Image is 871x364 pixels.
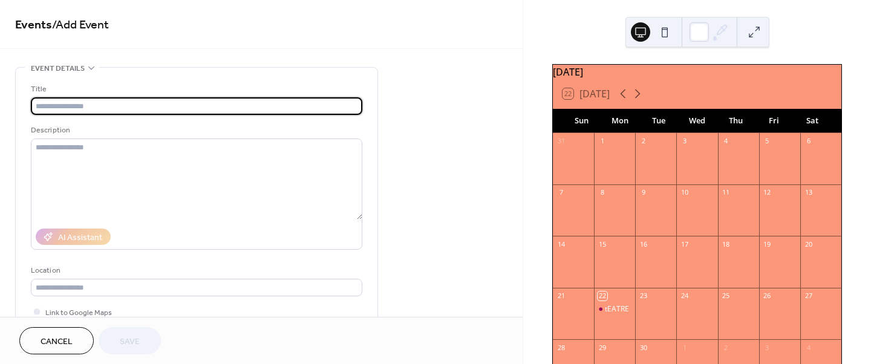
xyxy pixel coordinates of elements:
div: tEATRE [605,304,629,314]
div: 30 [639,343,648,352]
div: 3 [763,343,772,352]
div: Wed [678,109,717,133]
div: 25 [722,291,731,301]
div: 13 [804,188,813,197]
div: 4 [722,137,731,146]
div: 26 [763,291,772,301]
div: 9 [639,188,648,197]
div: 10 [680,188,689,197]
div: 2 [722,343,731,352]
div: 14 [556,239,566,249]
div: 8 [598,188,607,197]
button: Cancel [19,327,94,354]
div: Sat [793,109,832,133]
div: 7 [556,188,566,197]
div: 22 [598,291,607,301]
div: Mon [601,109,640,133]
div: Description [31,124,360,137]
div: 17 [680,239,689,249]
div: 11 [722,188,731,197]
div: 20 [804,239,813,249]
div: 1 [680,343,689,352]
span: Cancel [41,336,73,348]
div: Location [31,264,360,277]
span: Link to Google Maps [45,307,112,319]
a: Events [15,13,52,37]
div: 21 [556,291,566,301]
div: 12 [763,188,772,197]
div: 16 [639,239,648,249]
div: [DATE] [553,65,841,79]
div: Thu [716,109,755,133]
div: 19 [763,239,772,249]
div: 27 [804,291,813,301]
span: Event details [31,62,85,75]
div: 18 [722,239,731,249]
div: 24 [680,291,689,301]
span: / Add Event [52,13,109,37]
div: 2 [639,137,648,146]
div: Fri [755,109,794,133]
div: Tue [639,109,678,133]
div: 29 [598,343,607,352]
div: 1 [598,137,607,146]
div: 6 [804,137,813,146]
div: 4 [804,343,813,352]
div: tEATRE [594,304,635,314]
div: 15 [598,239,607,249]
div: 31 [556,137,566,146]
div: 23 [639,291,648,301]
div: Title [31,83,360,96]
div: 3 [680,137,689,146]
div: 5 [763,137,772,146]
div: 28 [556,343,566,352]
div: Sun [563,109,601,133]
